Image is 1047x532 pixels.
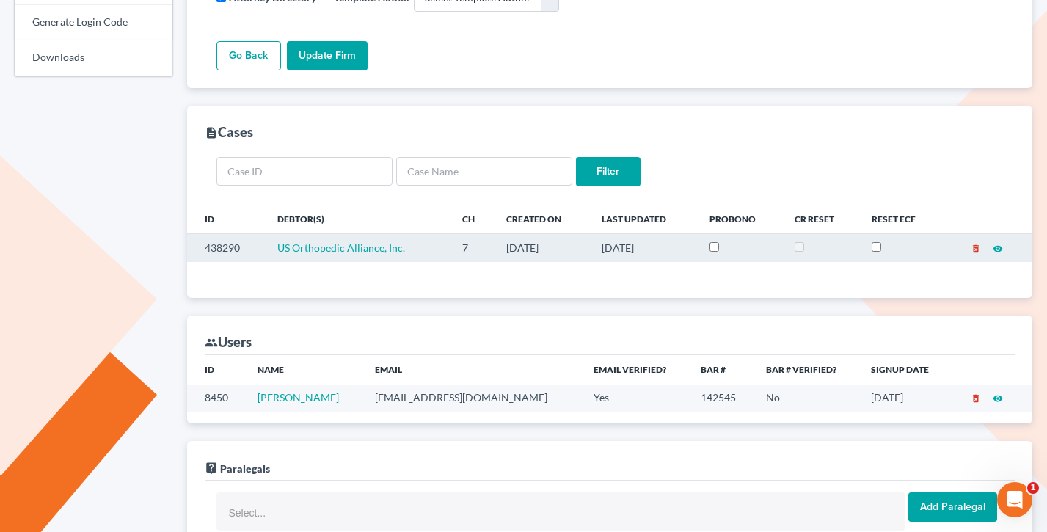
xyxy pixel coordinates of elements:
div: Cases [205,123,253,141]
td: 438290 [187,234,266,262]
td: No [754,385,859,412]
th: Name [246,355,363,385]
th: Debtor(s) [266,204,450,233]
i: delete_forever [971,393,981,404]
th: Reset ECF [860,204,942,233]
th: Last Updated [590,204,698,233]
th: Email [363,355,582,385]
td: [DATE] [495,234,591,262]
th: ID [187,204,266,233]
a: visibility [993,391,1003,404]
i: live_help [205,462,218,475]
td: [DATE] [859,385,950,412]
i: group [205,336,218,349]
div: Users [205,333,252,351]
th: ProBono [698,204,783,233]
input: Case ID [216,157,393,186]
a: US Orthopedic Alliance, Inc. [277,241,405,254]
a: [PERSON_NAME] [258,391,339,404]
input: Filter [576,157,641,186]
i: visibility [993,244,1003,254]
td: 142545 [689,385,754,412]
a: visibility [993,241,1003,254]
iframe: Intercom live chat [997,482,1032,517]
td: 8450 [187,385,246,412]
th: Signup Date [859,355,950,385]
input: Add Paralegal [908,492,997,522]
td: [DATE] [590,234,698,262]
i: delete_forever [971,244,981,254]
th: Email Verified? [582,355,689,385]
i: description [205,126,218,139]
i: visibility [993,393,1003,404]
span: Paralegals [220,462,270,475]
a: Generate Login Code [15,5,172,40]
input: Case Name [396,157,572,186]
th: Bar # Verified? [754,355,859,385]
input: Update Firm [287,41,368,70]
a: delete_forever [971,391,981,404]
td: [EMAIL_ADDRESS][DOMAIN_NAME] [363,385,582,412]
th: ID [187,355,246,385]
th: Created On [495,204,591,233]
span: 1 [1027,482,1039,494]
td: 7 [450,234,495,262]
a: Go Back [216,41,281,70]
th: Bar # [689,355,754,385]
td: Yes [582,385,689,412]
a: Downloads [15,40,172,76]
th: Ch [450,204,495,233]
th: CR Reset [783,204,860,233]
a: delete_forever [971,241,981,254]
